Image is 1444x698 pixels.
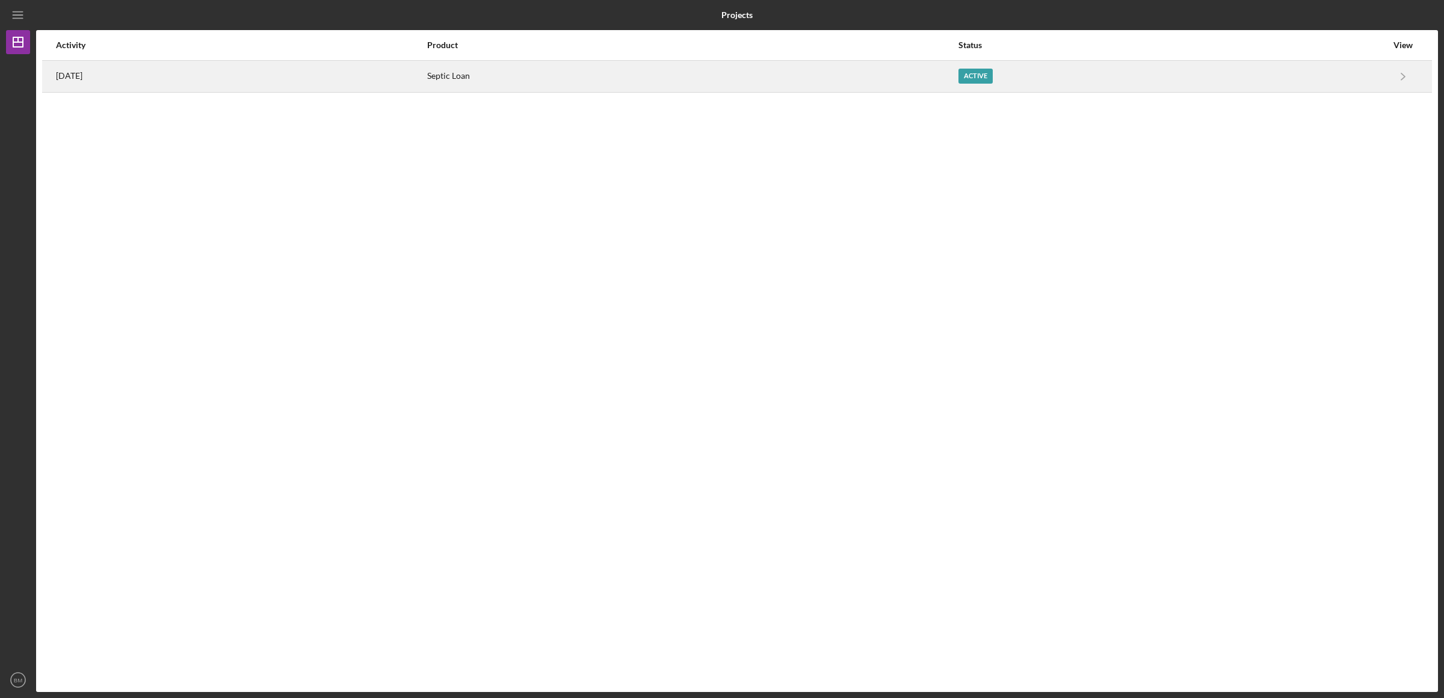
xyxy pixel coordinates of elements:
text: BM [14,677,22,684]
b: Projects [721,10,753,20]
button: BM [6,668,30,692]
div: Status [958,40,1387,50]
div: Product [427,40,957,50]
time: 2025-08-28 14:15 [56,71,82,81]
div: Activity [56,40,426,50]
div: Active [958,69,993,84]
div: View [1388,40,1418,50]
div: Septic Loan [427,61,957,91]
